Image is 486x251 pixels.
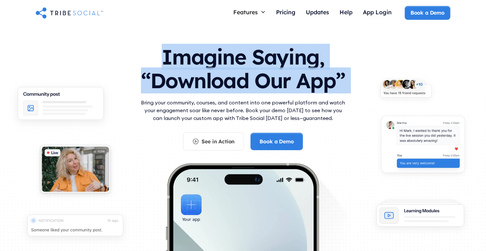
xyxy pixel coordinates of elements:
[374,111,471,181] img: An illustration of chat
[363,8,392,16] div: App Login
[139,39,347,96] h1: Imagine Saying, “Download Our App”
[358,6,397,20] a: App Login
[228,6,271,18] div: Features
[301,6,334,20] a: Updates
[182,216,200,223] div: Your app
[306,8,329,16] div: Updates
[19,209,131,246] img: An illustration of push notification
[36,6,103,19] a: home
[34,140,117,201] img: An illustration of Live video
[340,8,353,16] div: Help
[183,132,244,150] a: See in Action
[276,8,295,16] div: Pricing
[369,196,471,236] img: An illustration of Learning Modules
[202,138,235,145] div: See in Action
[10,81,112,130] img: An illustration of Community Feed
[271,6,301,20] a: Pricing
[405,6,450,19] a: Book a Demo
[250,133,303,150] a: Book a Demo
[139,99,347,122] p: Bring your community, courses, and content into one powerful platform and watch your engagement s...
[334,6,358,20] a: Help
[233,8,258,16] div: Features
[374,75,437,105] img: An illustration of New friends requests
